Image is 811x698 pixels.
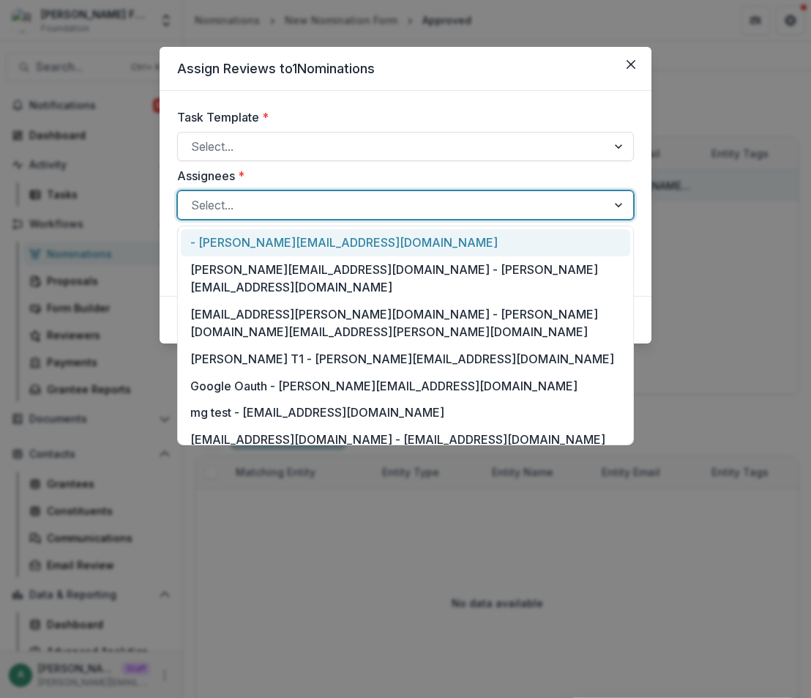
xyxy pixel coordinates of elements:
[181,399,630,426] div: mg test - [EMAIL_ADDRESS][DOMAIN_NAME]
[181,301,630,346] div: [EMAIL_ADDRESS][PERSON_NAME][DOMAIN_NAME] - [PERSON_NAME][DOMAIN_NAME][EMAIL_ADDRESS][PERSON_NAME...
[619,53,643,76] button: Close
[181,229,630,256] div: - [PERSON_NAME][EMAIL_ADDRESS][DOMAIN_NAME]
[181,345,630,372] div: [PERSON_NAME] T1 - [PERSON_NAME][EMAIL_ADDRESS][DOMAIN_NAME]
[181,256,630,301] div: [PERSON_NAME][EMAIL_ADDRESS][DOMAIN_NAME] - [PERSON_NAME][EMAIL_ADDRESS][DOMAIN_NAME]
[160,47,651,91] header: Assign Reviews to 1 Nominations
[181,372,630,399] div: Google Oauth - [PERSON_NAME][EMAIL_ADDRESS][DOMAIN_NAME]
[181,426,630,453] div: [EMAIL_ADDRESS][DOMAIN_NAME] - [EMAIL_ADDRESS][DOMAIN_NAME]
[177,167,625,185] label: Assignees
[177,108,625,126] label: Task Template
